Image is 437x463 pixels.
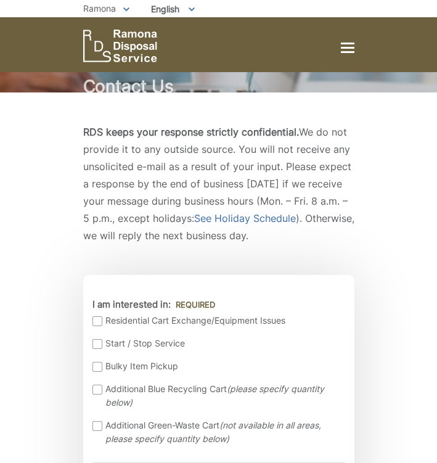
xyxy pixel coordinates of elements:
[92,314,342,327] label: Residential Cart Exchange/Equipment Issues
[105,382,342,409] span: Additional Blue Recycling Cart
[105,419,342,446] span: Additional Green-Waste Cart
[83,3,116,14] span: Ramona
[105,383,324,408] em: (please specify quantity below)
[83,126,299,138] strong: RDS keeps your response strictly confidential.
[92,337,342,350] label: Start / Stop Service
[83,123,354,244] p: We do not provide it to any outside source. You will not receive any unsolicited e-mail as a resu...
[92,359,342,373] label: Bulky Item Pickup
[92,299,215,310] label: I am interested in:
[83,30,157,62] a: EDCD logo. Return to the homepage.
[194,210,296,227] a: See Holiday Schedule
[83,77,354,96] h1: Contact Us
